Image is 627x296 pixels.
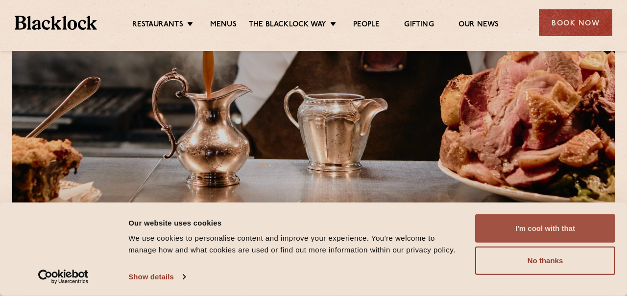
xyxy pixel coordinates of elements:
a: Gifting [404,20,434,31]
button: No thanks [475,247,615,275]
img: BL_Textured_Logo-footer-cropped.svg [15,16,97,29]
a: Menus [210,20,237,31]
button: I'm cool with that [475,214,615,243]
a: People [353,20,380,31]
a: Usercentrics Cookiebot - opens in a new window [21,270,106,284]
a: Our News [458,20,499,31]
div: We use cookies to personalise content and improve your experience. You're welcome to manage how a... [128,232,464,256]
a: Restaurants [132,20,183,31]
a: The Blacklock Way [249,20,326,31]
a: Show details [128,270,185,284]
div: Our website uses cookies [128,217,464,228]
div: Book Now [539,9,612,36]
